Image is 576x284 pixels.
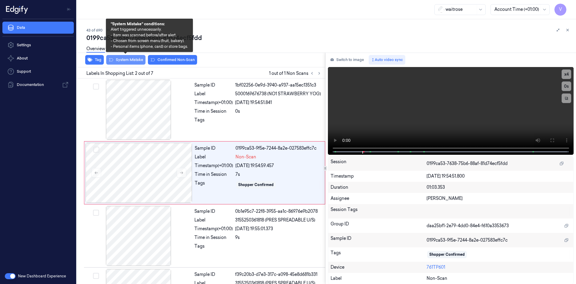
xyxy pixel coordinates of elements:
div: 0199ca53-7638-75b6-88af-81d74ecf5fdd [86,34,571,42]
div: [DATE] 19:54:51.800 [427,173,571,179]
div: Sample ID [195,145,233,151]
div: Tags [194,117,233,127]
div: Assignee [331,195,427,202]
button: Auto video sync [369,55,405,65]
div: 0b1e95c7-22f8-3955-aa1c-86976e9b2078 [235,208,322,215]
button: Select row [93,210,99,216]
div: Shopper Confirmed [429,252,465,257]
button: About [2,52,74,64]
button: System Mistake [106,55,145,65]
div: Sample ID [331,235,427,245]
a: Settings [2,39,74,51]
div: Timestamp (+01:00) [194,226,233,232]
span: 1 out of 1 Non Scans [269,70,323,77]
div: Label [195,154,233,160]
div: Shopper Confirmed [238,182,274,188]
div: Tags [195,180,233,190]
a: Support [2,66,74,78]
div: 1bf02256-0e9d-3940-a937-aa15ec1351c3 [235,82,322,88]
span: 43 of 690 [86,28,103,33]
div: Tags [331,250,427,259]
a: Documentation [2,79,74,91]
div: 761TP601 [427,264,571,270]
div: Label [194,91,233,97]
div: Session Tags [331,206,427,216]
div: Time in Session [194,108,233,115]
span: 3155250361818 (PRES SPREADABLE U/S) [235,217,315,223]
a: Data [2,22,74,34]
button: Select row [93,147,99,153]
div: Device [331,264,427,270]
button: Confirmed Non-Scan [148,55,197,65]
span: 0199ca53-7638-75b6-88af-81d74ecf5fdd [427,160,508,167]
div: Session [331,159,427,168]
div: Label [194,217,233,223]
button: Toggle Navigation [64,5,74,14]
span: Labels In Shopping List: 2 out of 7 [86,70,153,77]
div: Tags [194,243,233,253]
div: [PERSON_NAME] [427,195,571,202]
div: Sample ID [194,82,233,88]
span: Non-Scan [427,275,447,282]
div: Time in Session [195,171,233,178]
button: x4 [562,69,571,79]
div: Timestamp (+01:00) [194,99,233,106]
a: Overview [86,46,105,53]
button: Tag [85,55,104,65]
div: f39c20b3-d7e3-317c-a098-45e8d681b331 [235,271,322,278]
div: [DATE] 19:55:01.373 [235,226,322,232]
span: Non-Scan [235,154,256,160]
div: Sample ID [194,208,233,215]
button: V [554,4,566,16]
button: Select row [93,84,99,90]
div: Time in Session [194,234,233,241]
button: 0s [562,81,571,91]
span: daa25bf1-2e79-4dd0-84e4-f610a3353673 [427,223,509,229]
div: 7s [235,171,321,178]
div: 0199ca53-9f5e-7244-8a2e-027583effc7c [235,145,321,151]
div: 9s [235,234,322,241]
div: [DATE] 19:54:59.457 [235,163,321,169]
span: 5000169676738 (NO1 STRAWBERRY YOG) [235,91,321,97]
span: 0199ca53-9f5e-7244-8a2e-027583effc7c [427,237,508,243]
div: Duration [331,184,427,191]
div: Sample ID [194,271,233,278]
div: [DATE] 19:54:51.841 [235,99,322,106]
div: Label [331,275,427,282]
div: 0s [235,108,322,115]
div: Timestamp (+01:00) [195,163,233,169]
button: Select row [93,273,99,279]
div: Timestamp [331,173,427,179]
button: Switch to image [328,55,366,65]
div: 01:03.353 [427,184,571,191]
div: Group ID [331,221,427,231]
